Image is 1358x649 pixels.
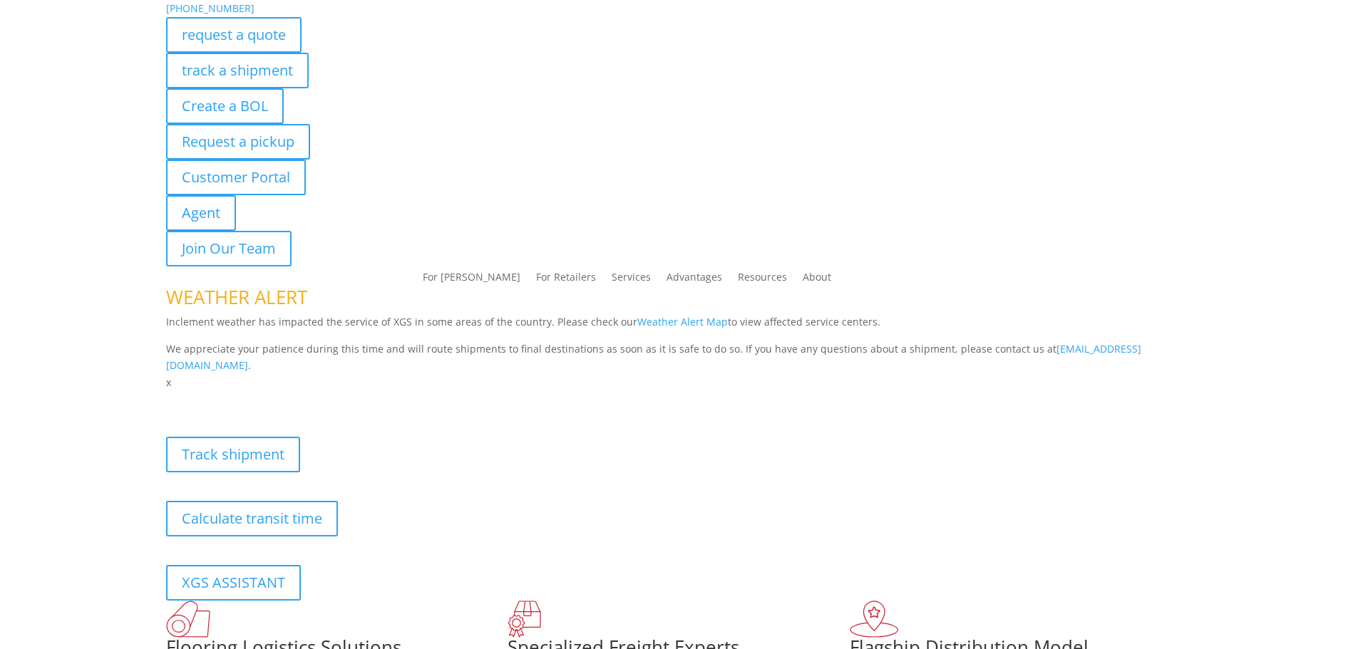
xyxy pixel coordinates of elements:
a: Customer Portal [166,160,306,195]
a: Request a pickup [166,124,310,160]
img: xgs-icon-flagship-distribution-model-red [850,601,899,638]
a: For [PERSON_NAME] [423,272,520,288]
a: Advantages [667,272,722,288]
a: Calculate transit time [166,501,338,536]
a: track a shipment [166,53,309,88]
p: We appreciate your patience during this time and will route shipments to final destinations as so... [166,341,1193,375]
img: xgs-icon-focused-on-flooring-red [508,601,541,638]
a: Create a BOL [166,88,284,124]
a: Track shipment [166,437,300,472]
span: WEATHER ALERT [166,284,307,310]
a: Join Our Team [166,231,292,266]
img: xgs-icon-total-supply-chain-intelligence-red [166,601,210,638]
p: Inclement weather has impacted the service of XGS in some areas of the country. Please check our ... [166,313,1193,341]
a: XGS ASSISTANT [166,565,301,601]
b: Visibility, transparency, and control for your entire supply chain. [166,393,484,407]
a: Services [612,272,651,288]
a: Resources [738,272,787,288]
p: x [166,374,1193,391]
a: For Retailers [536,272,596,288]
a: Agent [166,195,236,231]
a: request a quote [166,17,302,53]
a: Weather Alert Map [637,315,728,328]
a: About [803,272,831,288]
a: [PHONE_NUMBER] [166,1,254,15]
